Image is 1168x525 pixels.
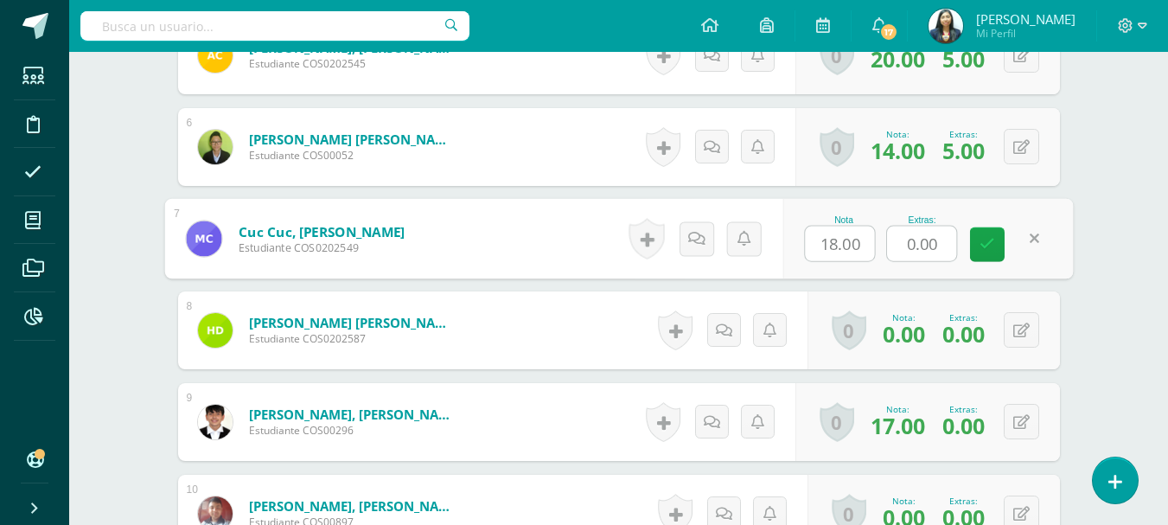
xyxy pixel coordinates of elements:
a: Cuc Cuc, [PERSON_NAME] [238,222,405,240]
input: Busca un usuario... [80,11,469,41]
div: Extras: [942,495,985,507]
span: Estudiante COS0202549 [238,240,405,256]
span: 14.00 [871,136,925,165]
div: Nota: [871,128,925,140]
span: Mi Perfil [976,26,1075,41]
div: Extras: [886,215,957,225]
input: 0-20.0 [805,227,874,261]
img: b7fed7a5b08e3288e2271a8a47f69db7.png [198,130,233,164]
span: 20.00 [871,44,925,74]
a: [PERSON_NAME], [PERSON_NAME] [249,497,456,515]
a: [PERSON_NAME] [PERSON_NAME] [249,131,456,148]
div: Extras: [942,311,985,323]
div: Nota: [871,403,925,415]
div: Extras: [942,403,985,415]
span: Estudiante COS00052 [249,148,456,163]
span: 5.00 [942,44,985,74]
span: 5.00 [942,136,985,165]
div: Nota: [883,495,925,507]
a: 0 [820,127,854,167]
span: 17 [879,22,898,42]
div: Extras: [942,128,985,140]
span: 0.00 [942,411,985,440]
a: [PERSON_NAME] [PERSON_NAME] [249,314,456,331]
img: 5ba33203cc60fba7b354cce85d385ff3.png [198,38,233,73]
img: 8b777112c5e13c44b23954df52cbbee5.png [929,9,963,43]
img: 46f588a5baa69dadd4e3423aeac4e3db.png [198,405,233,439]
a: [PERSON_NAME], [PERSON_NAME] [249,406,456,423]
span: 0.00 [883,319,925,349]
span: Estudiante COS0202545 [249,56,456,71]
img: 0aec00e1ef5cc27230ddd548fcfdc0fc.png [186,221,221,256]
span: 17.00 [871,411,925,440]
span: 0.00 [942,319,985,349]
div: Nota: [883,311,925,323]
span: Estudiante COS00296 [249,423,456,438]
div: Nota [804,215,883,225]
a: 0 [820,35,854,75]
img: a5b07a15c2374c960b11ee895e287045.png [198,313,233,348]
a: 0 [820,402,854,442]
span: Estudiante COS0202587 [249,331,456,346]
span: [PERSON_NAME] [976,10,1075,28]
a: 0 [832,311,866,350]
input: Extra [887,227,956,261]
